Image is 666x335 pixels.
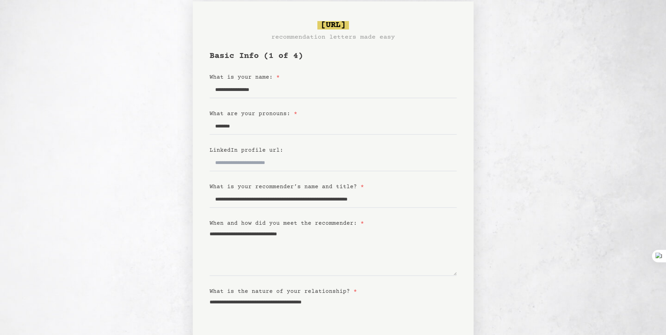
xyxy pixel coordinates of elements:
[271,32,395,42] h3: recommendation letters made easy
[210,220,364,226] label: When and how did you meet the recommender:
[210,111,297,117] label: What are your pronouns:
[210,288,357,295] label: What is the nature of your relationship?
[210,51,457,62] h1: Basic Info (1 of 4)
[210,74,280,80] label: What is your name:
[210,147,283,153] label: LinkedIn profile url:
[210,184,364,190] label: What is your recommender’s name and title?
[317,21,349,29] span: [URL]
